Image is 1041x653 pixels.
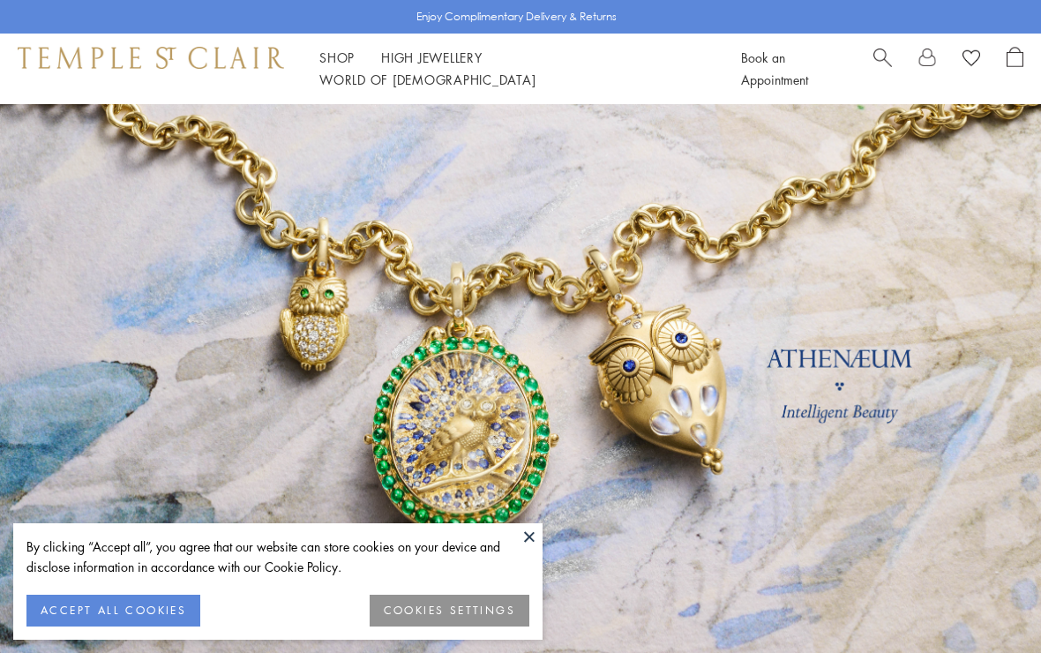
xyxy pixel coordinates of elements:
div: By clicking “Accept all”, you agree that our website can store cookies on your device and disclos... [26,537,529,577]
a: Open Shopping Bag [1007,47,1023,91]
p: Enjoy Complimentary Delivery & Returns [416,8,617,26]
a: Book an Appointment [741,49,808,88]
a: View Wishlist [962,47,980,73]
a: ShopShop [319,49,355,66]
button: ACCEPT ALL COOKIES [26,595,200,627]
a: World of [DEMOGRAPHIC_DATA]World of [DEMOGRAPHIC_DATA] [319,71,535,88]
iframe: Gorgias live chat messenger [953,570,1023,635]
a: Search [873,47,892,91]
button: COOKIES SETTINGS [370,595,529,627]
a: High JewelleryHigh Jewellery [381,49,483,66]
nav: Main navigation [319,47,701,91]
img: Temple St. Clair [18,47,284,68]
